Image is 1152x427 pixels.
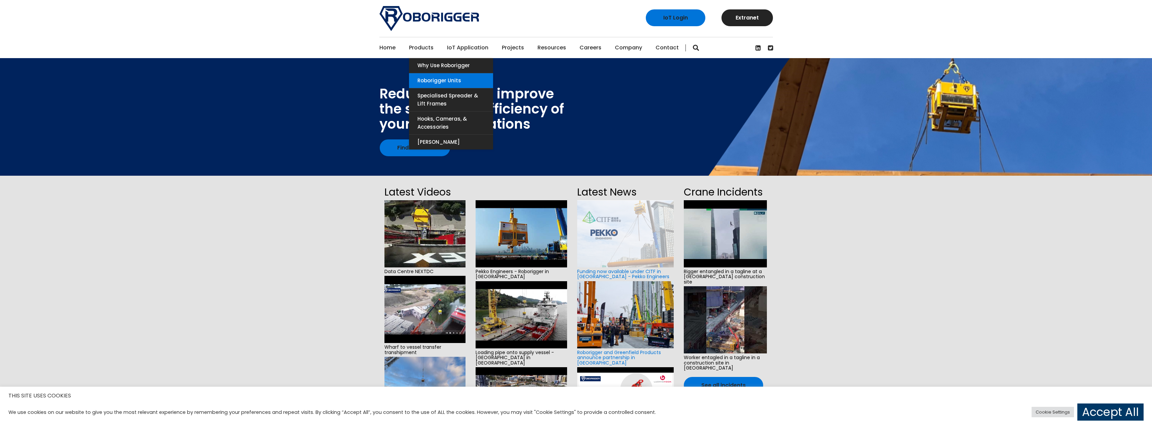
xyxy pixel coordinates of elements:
[1032,407,1074,417] a: Cookie Settings
[502,37,524,58] a: Projects
[8,391,1144,400] h5: THIS SITE USES COOKIES
[384,343,466,357] span: Wharf to vessel transfer transhipment
[384,200,466,267] img: hqdefault.jpg
[409,135,493,150] a: [PERSON_NAME]
[476,200,567,267] img: hqdefault.jpg
[384,276,466,343] img: hqdefault.jpg
[476,281,567,348] img: hqdefault.jpg
[684,267,767,286] span: Rigger entangled in a tagline at a [GEOGRAPHIC_DATA] construction site
[577,268,669,280] a: Funding now available under CITF in [GEOGRAPHIC_DATA] - Pekko Engineers
[476,267,567,281] span: Pekko Engineers - Roborigger in [GEOGRAPHIC_DATA]
[615,37,642,58] a: Company
[379,6,479,31] img: Roborigger
[684,377,763,394] a: See all incidents
[8,409,803,415] div: We use cookies on our website to give you the most relevant experience by remembering your prefer...
[379,86,564,132] div: Reduce cost and improve the safety and efficiency of your lifting operations
[409,37,434,58] a: Products
[580,37,601,58] a: Careers
[577,349,661,366] a: Roborigger and Greenfield Products announce partnership in [GEOGRAPHIC_DATA]
[380,139,450,156] a: Find out how
[577,184,673,200] h2: Latest News
[646,9,705,26] a: IoT Login
[684,353,767,372] span: Worker entagled in a tagline in a construction site in [GEOGRAPHIC_DATA]
[684,286,767,353] img: hqdefault.jpg
[379,37,396,58] a: Home
[537,37,566,58] a: Resources
[476,348,567,367] span: Loading pipe onto supply vessel - [GEOGRAPHIC_DATA] in [GEOGRAPHIC_DATA]
[409,58,493,73] a: Why use Roborigger
[447,37,488,58] a: IoT Application
[684,200,767,267] img: hqdefault.jpg
[409,88,493,111] a: Specialised Spreader & Lift Frames
[384,267,466,276] span: Data Centre NEXTDC
[384,184,466,200] h2: Latest Videos
[1077,403,1144,421] a: Accept All
[409,112,493,134] a: Hooks, Cameras, & Accessories
[409,73,493,88] a: Roborigger Units
[721,9,773,26] a: Extranet
[656,37,679,58] a: Contact
[384,357,466,424] img: e6f0d910-cd76-44a6-a92d-b5ff0f84c0aa-2.jpg
[684,184,767,200] h2: Crane Incidents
